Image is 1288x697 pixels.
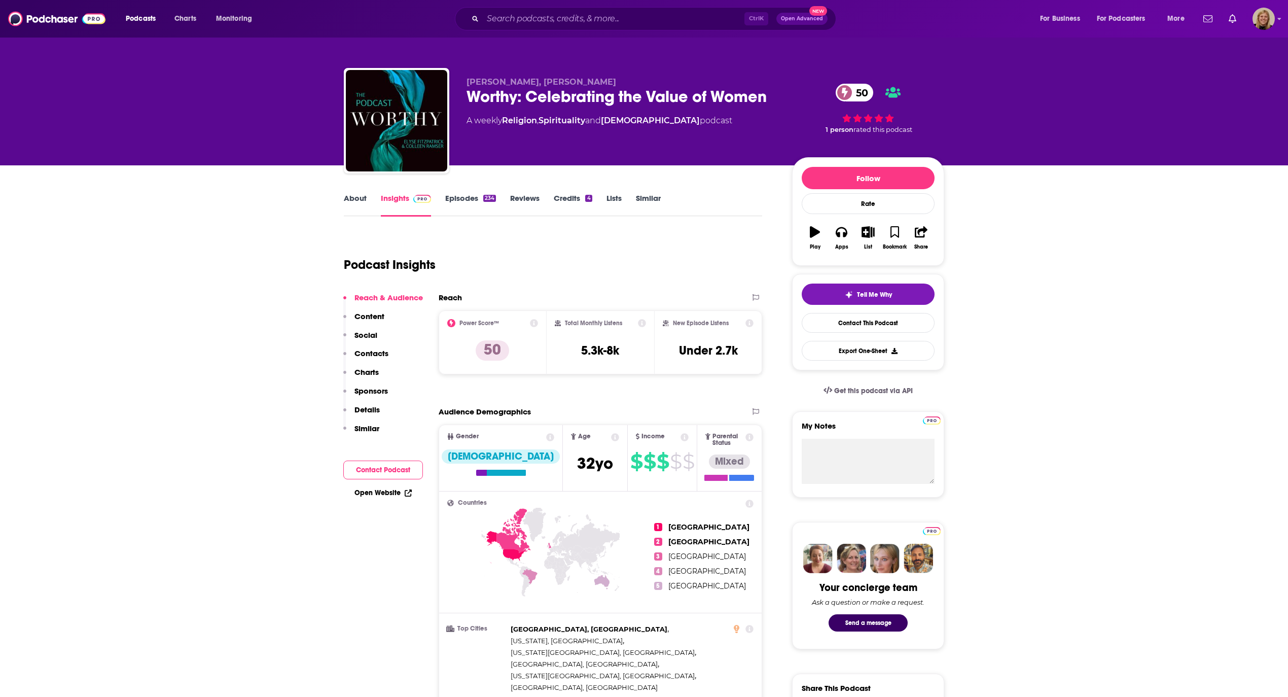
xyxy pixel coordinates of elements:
div: 4 [585,195,592,202]
img: Podchaser - Follow, Share and Rate Podcasts [8,9,105,28]
span: Tell Me Why [857,291,892,299]
a: Lists [606,193,622,217]
p: Details [354,405,380,414]
span: , [511,647,696,658]
div: Play [810,244,820,250]
div: Bookmark [883,244,907,250]
a: Open Website [354,489,412,497]
a: Episodes234 [445,193,496,217]
button: Apps [828,220,854,256]
a: Credits4 [554,193,592,217]
span: and [585,116,601,125]
button: Similar [343,424,379,442]
img: Barbara Profile [837,544,866,573]
span: $ [683,454,694,470]
a: Religion [502,116,537,125]
span: [GEOGRAPHIC_DATA] [668,522,749,532]
span: [GEOGRAPHIC_DATA] [668,581,746,590]
h1: Podcast Insights [344,257,436,272]
span: Parental Status [712,433,744,446]
p: Charts [354,367,379,377]
span: Open Advanced [781,16,823,21]
h2: New Episode Listens [673,320,729,327]
a: Show notifications dropdown [1199,10,1217,27]
span: [GEOGRAPHIC_DATA] [668,552,746,561]
img: Jon Profile [904,544,933,573]
div: List [864,244,872,250]
button: Content [343,311,384,330]
a: About [344,193,367,217]
div: [DEMOGRAPHIC_DATA] [442,449,560,464]
span: Podcasts [126,12,156,26]
button: open menu [1033,11,1093,27]
a: Similar [636,193,661,217]
button: Contact Podcast [343,461,423,479]
span: [GEOGRAPHIC_DATA], [GEOGRAPHIC_DATA] [511,625,667,633]
div: 50 1 personrated this podcast [792,77,944,140]
h3: Under 2.7k [679,343,738,358]
img: Sydney Profile [803,544,833,573]
div: Search podcasts, credits, & more... [464,7,846,30]
h2: Total Monthly Listens [565,320,622,327]
p: Sponsors [354,386,388,396]
span: , [511,623,669,635]
button: Social [343,330,377,349]
p: Contacts [354,348,388,358]
span: 3 [654,552,662,561]
a: Pro website [923,415,941,425]
img: Podchaser Pro [413,195,431,203]
button: Play [802,220,828,256]
span: , [537,116,539,125]
span: Income [641,433,665,440]
button: Details [343,405,380,424]
button: Send a message [829,614,908,632]
span: [PERSON_NAME], [PERSON_NAME] [467,77,616,87]
button: Sponsors [343,386,388,405]
span: 4 [654,567,662,575]
span: $ [630,454,642,470]
img: Worthy: Celebrating the Value of Women [346,70,447,171]
a: InsightsPodchaser Pro [381,193,431,217]
button: Open AdvancedNew [776,13,828,25]
h2: Power Score™ [459,320,499,327]
a: Contact This Podcast [802,313,935,333]
span: Monitoring [216,12,252,26]
button: Share [908,220,935,256]
img: tell me why sparkle [845,291,853,299]
a: 50 [836,84,873,101]
span: [GEOGRAPHIC_DATA] [668,537,749,546]
a: Pro website [923,526,941,535]
label: My Notes [802,421,935,439]
div: Your concierge team [819,581,917,594]
span: Ctrl K [744,12,768,25]
a: Spirituality [539,116,585,125]
span: For Podcasters [1097,12,1146,26]
h3: Share This Podcast [802,683,871,693]
a: Get this podcast via API [815,378,921,403]
span: rated this podcast [853,126,912,133]
span: , [511,635,624,647]
img: User Profile [1253,8,1275,30]
span: 2 [654,538,662,546]
span: 32 yo [577,454,613,473]
a: Charts [168,11,202,27]
div: Mixed [709,455,750,469]
span: Get this podcast via API [834,387,913,395]
div: Ask a question or make a request. [812,598,924,606]
div: 234 [483,195,496,202]
button: open menu [1090,11,1160,27]
button: Contacts [343,348,388,367]
span: 5 [654,582,662,590]
p: Social [354,330,377,340]
button: tell me why sparkleTell Me Why [802,284,935,305]
p: Reach & Audience [354,293,423,302]
h3: 5.3k-8k [581,343,619,358]
span: $ [643,454,656,470]
h2: Audience Demographics [439,407,531,416]
button: Follow [802,167,935,189]
span: 1 person [826,126,853,133]
span: , [511,658,659,670]
button: Charts [343,367,379,386]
